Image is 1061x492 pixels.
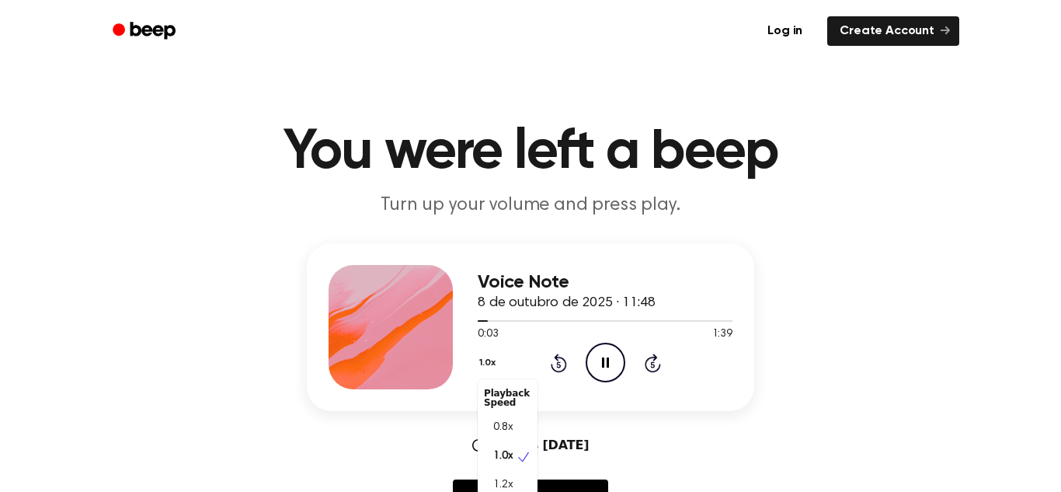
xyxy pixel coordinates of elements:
[478,382,537,413] div: Playback Speed
[493,420,513,436] span: 0.8x
[493,448,513,465] span: 1.0x
[478,350,501,376] button: 1.0x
